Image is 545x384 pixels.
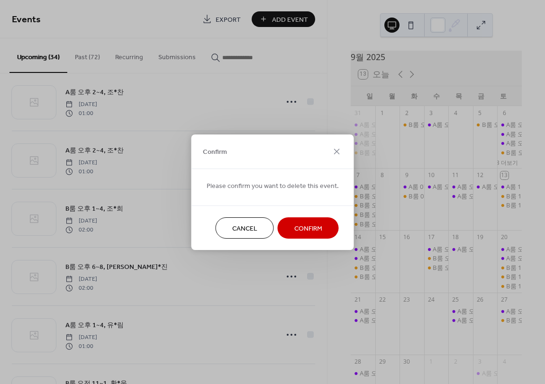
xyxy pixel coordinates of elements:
span: Confirm [203,147,227,157]
span: Cancel [232,223,257,233]
span: Please confirm you want to delete this event. [207,181,339,191]
span: Confirm [294,223,322,233]
button: Confirm [278,217,339,239]
button: Cancel [216,217,274,239]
